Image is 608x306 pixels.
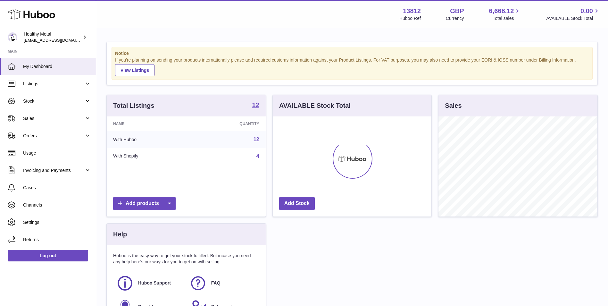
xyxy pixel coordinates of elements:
span: AVAILABLE Stock Total [546,15,600,21]
h3: Help [113,230,127,239]
p: Huboo is the easy way to get your stock fulfilled. But incase you need any help here's our ways f... [113,253,259,265]
strong: 13812 [403,7,421,15]
span: [EMAIL_ADDRESS][DOMAIN_NAME] [24,38,94,43]
h3: AVAILABLE Stock Total [279,101,351,110]
th: Name [107,116,192,131]
span: Huboo Support [138,280,171,286]
h3: Sales [445,101,462,110]
a: 0.00 AVAILABLE Stock Total [546,7,600,21]
span: Sales [23,115,84,122]
span: Channels [23,202,91,208]
span: 6,668.12 [489,7,514,15]
span: Usage [23,150,91,156]
div: If you're planning on sending your products internationally please add required customs informati... [115,57,589,76]
a: Huboo Support [116,275,183,292]
td: With Shopify [107,148,192,165]
span: Listings [23,81,84,87]
a: Log out [8,250,88,261]
div: Huboo Ref [399,15,421,21]
strong: GBP [450,7,464,15]
a: Add products [113,197,176,210]
a: 12 [254,137,259,142]
a: Add Stock [279,197,315,210]
a: View Listings [115,64,154,76]
a: 6,668.12 Total sales [489,7,521,21]
span: Invoicing and Payments [23,167,84,174]
th: Quantity [192,116,265,131]
h3: Total Listings [113,101,154,110]
a: FAQ [189,275,256,292]
a: 4 [256,153,259,159]
span: Returns [23,237,91,243]
span: Total sales [493,15,521,21]
td: With Huboo [107,131,192,148]
strong: Notice [115,50,589,56]
span: 0.00 [580,7,593,15]
a: 12 [252,102,259,109]
div: Healthy Metal [24,31,81,43]
img: internalAdmin-13812@internal.huboo.com [8,32,17,42]
div: Currency [446,15,464,21]
span: Orders [23,133,84,139]
span: Stock [23,98,84,104]
span: Cases [23,185,91,191]
span: Settings [23,219,91,225]
strong: 12 [252,102,259,108]
span: FAQ [211,280,221,286]
span: My Dashboard [23,64,91,70]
